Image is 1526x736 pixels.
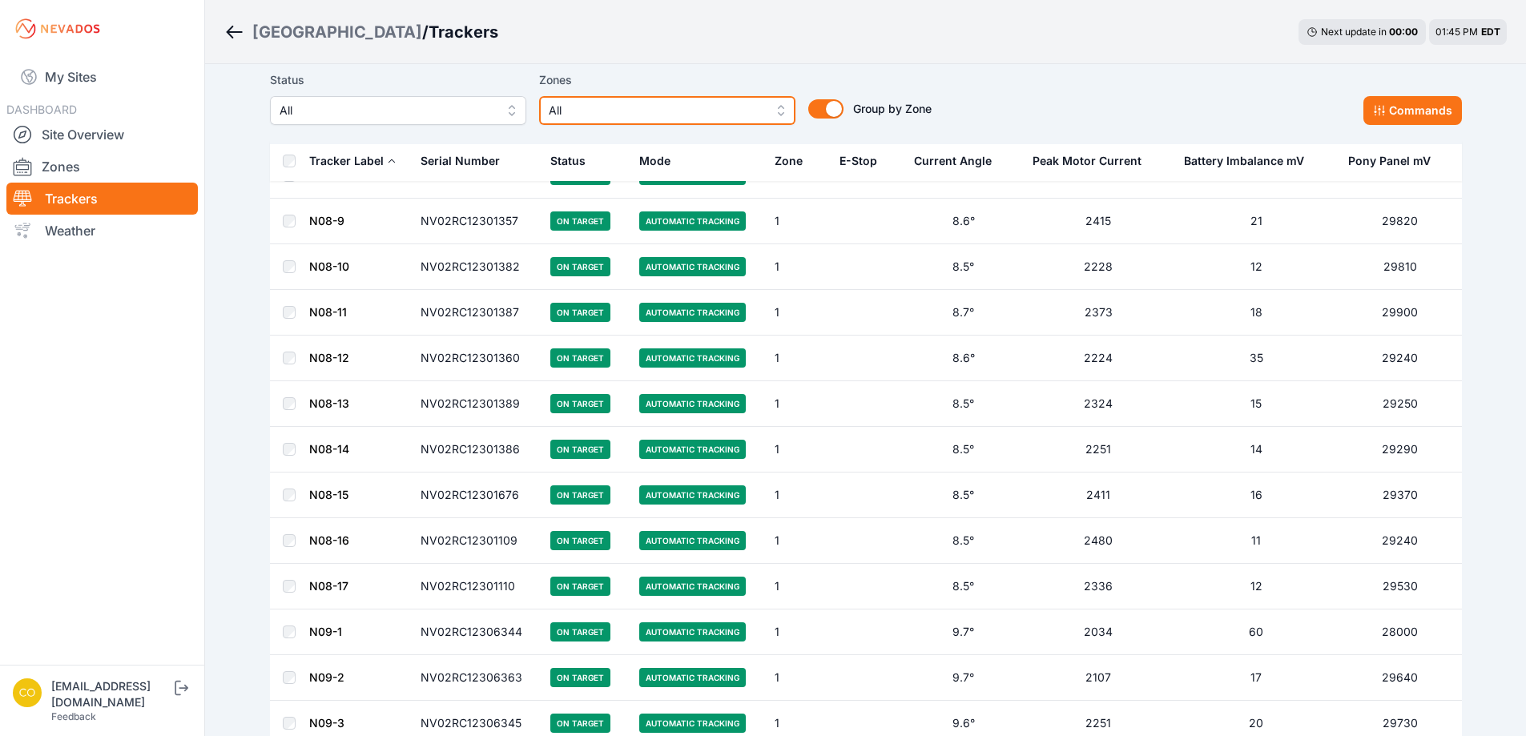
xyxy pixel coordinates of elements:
span: On Target [550,211,610,231]
td: 8.6° [904,199,1022,244]
div: Current Angle [914,153,992,169]
td: 2336 [1023,564,1174,609]
a: Site Overview [6,119,198,151]
td: 11 [1174,518,1338,564]
span: Automatic Tracking [639,577,746,596]
a: N08-12 [309,351,349,364]
td: 8.6° [904,336,1022,381]
td: NV02RC12301389 [411,381,542,427]
td: 1 [765,290,830,336]
button: Peak Motor Current [1033,142,1154,180]
td: 1 [765,244,830,290]
div: Battery Imbalance mV [1184,153,1304,169]
td: 1 [765,473,830,518]
label: Zones [539,70,795,90]
td: NV02RC12306363 [411,655,542,701]
div: Serial Number [421,153,500,169]
span: Automatic Tracking [639,303,746,322]
td: 2373 [1023,290,1174,336]
span: On Target [550,577,610,596]
td: 14 [1174,427,1338,473]
nav: Breadcrumb [224,11,498,53]
span: All [549,101,763,120]
td: 2224 [1023,336,1174,381]
td: 2415 [1023,199,1174,244]
a: N08-11 [309,305,347,319]
td: 12 [1174,244,1338,290]
span: On Target [550,622,610,641]
a: N08-17 [309,579,348,593]
button: Pony Panel mV [1348,142,1443,180]
button: Current Angle [914,142,1005,180]
img: controlroomoperator@invenergy.com [13,678,42,707]
a: My Sites [6,58,198,96]
td: 2228 [1023,244,1174,290]
span: Group by Zone [853,102,932,115]
td: 1 [765,564,830,609]
td: NV02RC12306344 [411,609,542,655]
td: NV02RC12301109 [411,518,542,564]
a: N08-15 [309,488,348,501]
td: 29250 [1339,381,1462,427]
div: 00 : 00 [1389,26,1418,38]
div: Zone [775,153,803,169]
td: NV02RC12301676 [411,473,542,518]
td: 18 [1174,290,1338,336]
td: 12 [1174,564,1338,609]
a: N08-10 [309,259,349,273]
td: 29810 [1339,244,1462,290]
td: 9.7° [904,655,1022,701]
td: 60 [1174,609,1338,655]
td: 8.5° [904,564,1022,609]
a: [GEOGRAPHIC_DATA] [252,21,422,43]
button: All [539,96,795,125]
span: Next update in [1321,26,1387,38]
span: Automatic Tracking [639,257,746,276]
td: 2324 [1023,381,1174,427]
label: Status [270,70,526,90]
span: Automatic Tracking [639,485,746,505]
td: 2107 [1023,655,1174,701]
td: 2480 [1023,518,1174,564]
td: 1 [765,518,830,564]
button: E-Stop [840,142,890,180]
a: N08-13 [309,396,349,410]
div: Pony Panel mV [1348,153,1431,169]
td: 29530 [1339,564,1462,609]
span: On Target [550,394,610,413]
td: 1 [765,336,830,381]
span: On Target [550,440,610,459]
button: Mode [639,142,683,180]
button: Serial Number [421,142,513,180]
td: 15 [1174,381,1338,427]
td: NV02RC12301360 [411,336,542,381]
td: 2411 [1023,473,1174,518]
td: 29240 [1339,518,1462,564]
button: Commands [1363,96,1462,125]
td: 29640 [1339,655,1462,701]
td: 1 [765,427,830,473]
td: NV02RC12301110 [411,564,542,609]
span: 01:45 PM [1435,26,1478,38]
td: 29900 [1339,290,1462,336]
button: All [270,96,526,125]
td: 2034 [1023,609,1174,655]
a: N09-3 [309,716,344,730]
td: 28000 [1339,609,1462,655]
span: Automatic Tracking [639,348,746,368]
a: N09-2 [309,670,344,684]
span: Automatic Tracking [639,440,746,459]
a: Trackers [6,183,198,215]
div: Mode [639,153,670,169]
td: NV02RC12301386 [411,427,542,473]
td: 29290 [1339,427,1462,473]
td: 16 [1174,473,1338,518]
td: 35 [1174,336,1338,381]
span: Automatic Tracking [639,531,746,550]
td: 9.7° [904,609,1022,655]
a: N09-1 [309,625,342,638]
span: On Target [550,714,610,733]
span: On Target [550,668,610,687]
td: NV02RC12301387 [411,290,542,336]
